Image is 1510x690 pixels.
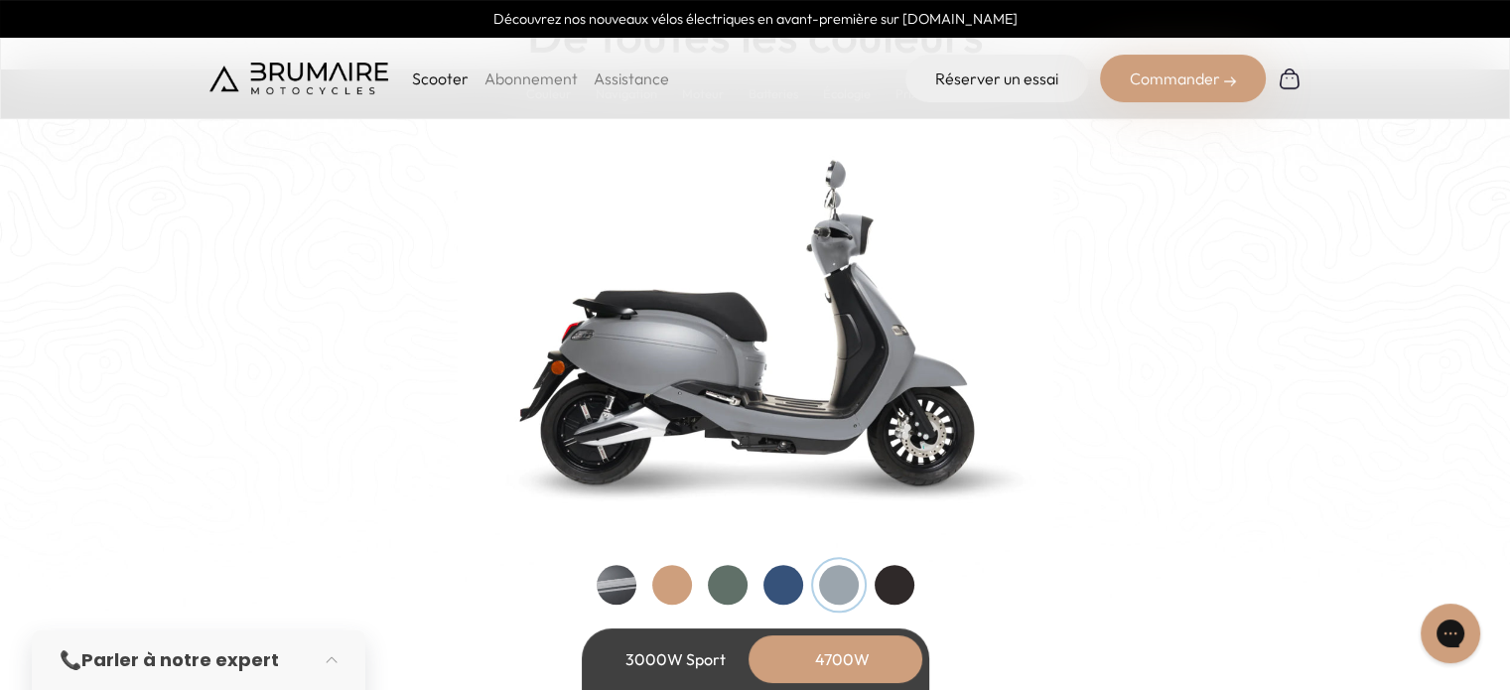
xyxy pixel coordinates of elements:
p: Scooter [412,67,469,90]
div: Commander [1100,55,1266,102]
iframe: Gorgias live chat messenger [1411,597,1490,670]
div: 4700W [763,635,922,683]
a: Assistance [594,69,669,88]
div: 3000W Sport [597,635,755,683]
img: Brumaire Motocycles [209,63,388,94]
a: Réserver un essai [905,55,1088,102]
img: right-arrow-2.png [1224,75,1236,87]
img: Panier [1278,67,1302,90]
a: Abonnement [484,69,578,88]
